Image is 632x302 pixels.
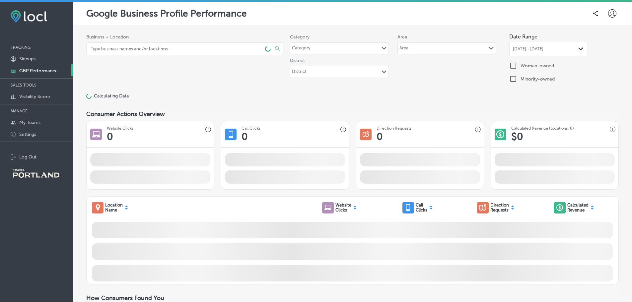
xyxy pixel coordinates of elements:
[490,203,509,212] p: Direction Requests
[19,94,50,99] p: Visibility Score
[105,203,123,212] p: Location Name
[521,76,555,82] label: Minority-owned
[521,63,554,69] label: Woman-owned
[511,126,574,131] h3: Calculated Revenue (Locations: 0)
[567,203,589,212] p: Calculated Revenue
[511,131,523,143] h1: $ 0
[292,69,307,77] div: District
[19,154,36,160] p: Log Out
[94,93,129,99] p: Calculating Data
[399,45,408,53] div: Area
[19,68,58,74] p: GBP Performance
[19,56,35,62] p: Signups
[86,34,283,40] span: Business + Location
[11,10,47,23] img: fda3e92497d09a02dc62c9cd864e3231.png
[290,34,388,40] label: Category
[377,126,411,131] h3: Direction Requests
[416,203,427,212] p: Call Clicks
[397,34,496,40] label: Area
[13,169,59,178] img: Travel Portland
[86,8,247,19] p: Google Business Profile Performance
[107,131,113,143] h1: 0
[290,58,388,63] label: District
[292,45,311,53] div: Category
[90,43,261,55] input: Type business names and/or locations
[335,203,351,212] p: Website Clicks
[513,46,543,52] span: [DATE] - [DATE]
[19,120,40,125] p: My Teams
[509,33,537,40] label: Date Range
[242,126,260,131] h3: Call Clicks
[19,132,36,137] p: Settings
[86,110,165,118] span: Consumer Actions Overview
[107,126,133,131] h3: Website Clicks
[377,131,383,143] h1: 0
[242,131,248,143] h1: 0
[86,294,164,302] span: How Consumers Found You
